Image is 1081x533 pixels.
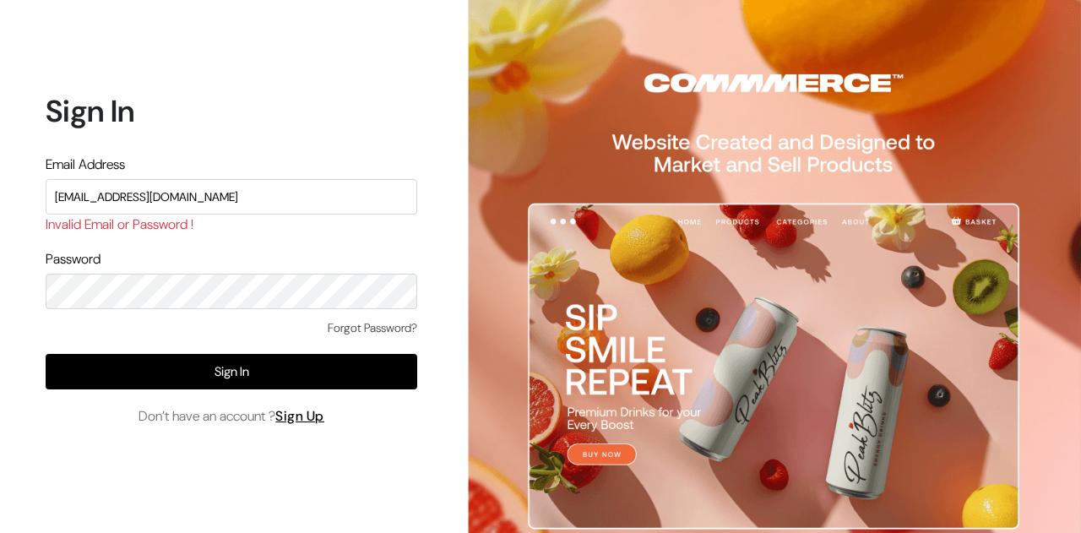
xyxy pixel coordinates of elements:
button: Sign In [46,354,417,389]
label: Invalid Email or Password ! [46,215,193,235]
span: Don’t have an account ? [139,406,324,427]
a: Sign Up [275,407,324,425]
label: Email Address [46,155,125,175]
h1: Sign In [46,93,417,129]
label: Password [46,249,100,269]
a: Forgot Password? [328,319,417,337]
